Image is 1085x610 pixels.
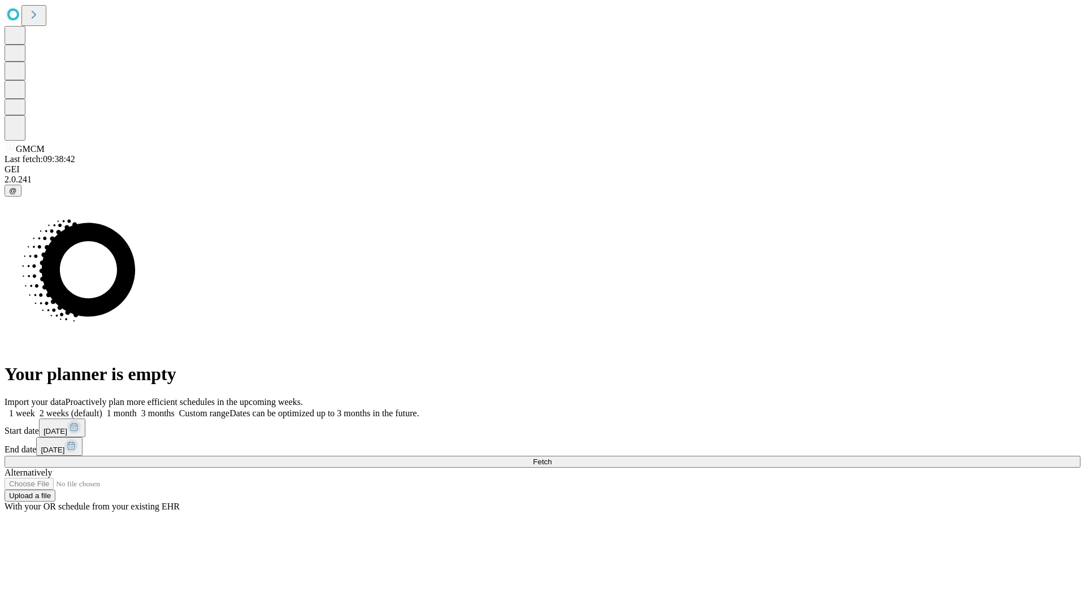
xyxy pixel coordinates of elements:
[5,468,52,477] span: Alternatively
[9,408,35,418] span: 1 week
[5,154,75,164] span: Last fetch: 09:38:42
[5,437,1080,456] div: End date
[5,502,180,511] span: With your OR schedule from your existing EHR
[5,490,55,502] button: Upload a file
[5,364,1080,385] h1: Your planner is empty
[5,164,1080,175] div: GEI
[16,144,45,154] span: GMCM
[39,419,85,437] button: [DATE]
[40,408,102,418] span: 2 weeks (default)
[5,397,66,407] span: Import your data
[229,408,419,418] span: Dates can be optimized up to 3 months in the future.
[9,186,17,195] span: @
[5,185,21,197] button: @
[66,397,303,407] span: Proactively plan more efficient schedules in the upcoming weeks.
[107,408,137,418] span: 1 month
[179,408,229,418] span: Custom range
[36,437,83,456] button: [DATE]
[44,427,67,435] span: [DATE]
[533,457,552,466] span: Fetch
[41,446,64,454] span: [DATE]
[5,175,1080,185] div: 2.0.241
[141,408,175,418] span: 3 months
[5,419,1080,437] div: Start date
[5,456,1080,468] button: Fetch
